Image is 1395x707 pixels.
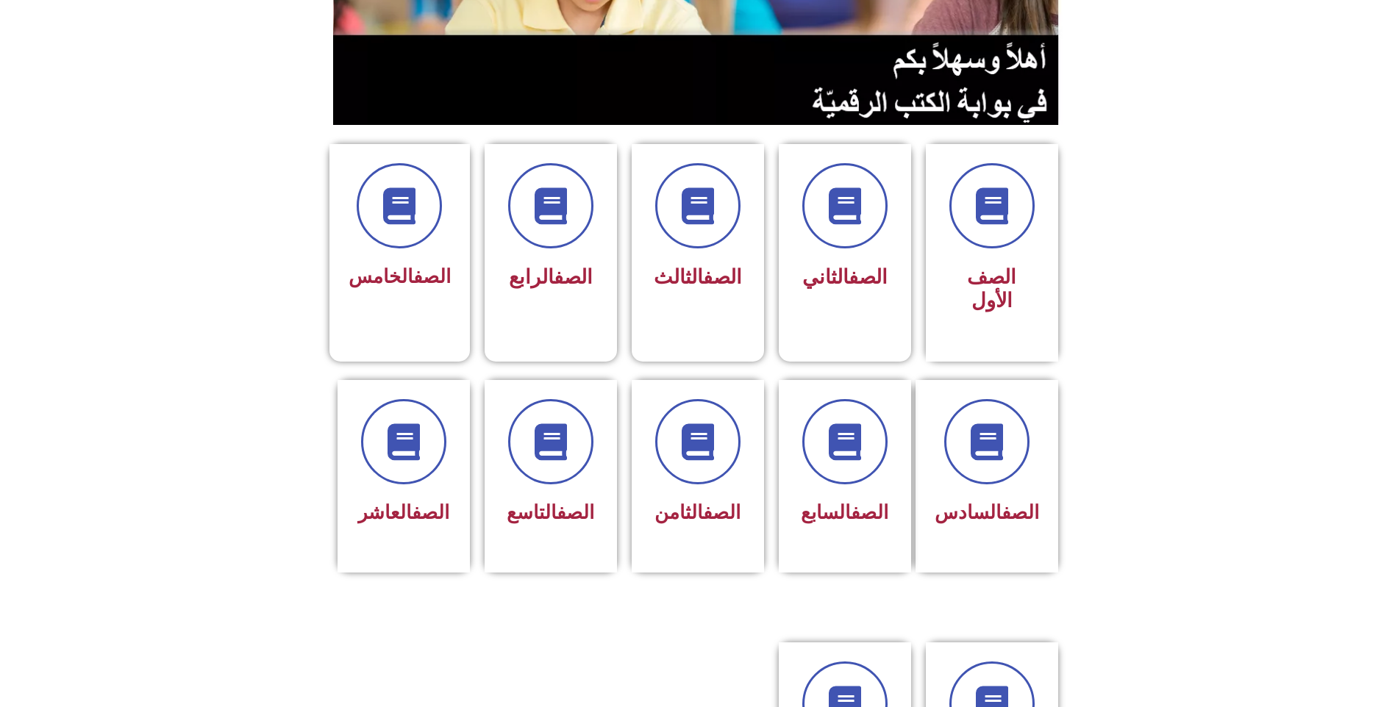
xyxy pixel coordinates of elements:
a: الصف [554,265,593,289]
span: الخامس [349,265,451,287]
span: الصف الأول [967,265,1016,312]
span: السادس [935,501,1039,523]
span: الثاني [802,265,888,289]
a: الصف [851,501,888,523]
a: الصف [703,265,742,289]
a: الصف [849,265,888,289]
a: الصف [557,501,594,523]
span: العاشر [358,501,449,523]
a: الصف [1002,501,1039,523]
a: الصف [412,501,449,523]
span: التاسع [507,501,594,523]
a: الصف [703,501,741,523]
span: الرابع [509,265,593,289]
a: الصف [413,265,451,287]
span: الثالث [654,265,742,289]
span: السابع [801,501,888,523]
span: الثامن [654,501,741,523]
